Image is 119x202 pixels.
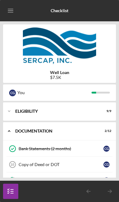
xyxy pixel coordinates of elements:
[3,27,116,64] img: Product logo
[10,163,14,166] tspan: 10
[19,146,103,151] div: Bank Statements (2 months)
[6,141,113,157] a: Bank Statements (2 months)CG
[15,129,96,133] div: Documentation
[100,109,111,113] div: 9 / 9
[6,172,113,188] a: CG
[103,177,110,183] div: C G
[17,87,92,98] div: You
[19,162,103,167] div: Copy of Deed or DOT
[100,129,111,133] div: 2 / 12
[6,157,113,172] a: 10Copy of Deed or DOTCG
[50,75,69,80] div: $7.5K
[15,109,96,113] div: Eligibility
[103,161,110,168] div: C G
[103,146,110,152] div: C G
[50,70,69,75] b: Well Loan
[9,90,16,96] div: C G
[51,8,68,13] b: Checklist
